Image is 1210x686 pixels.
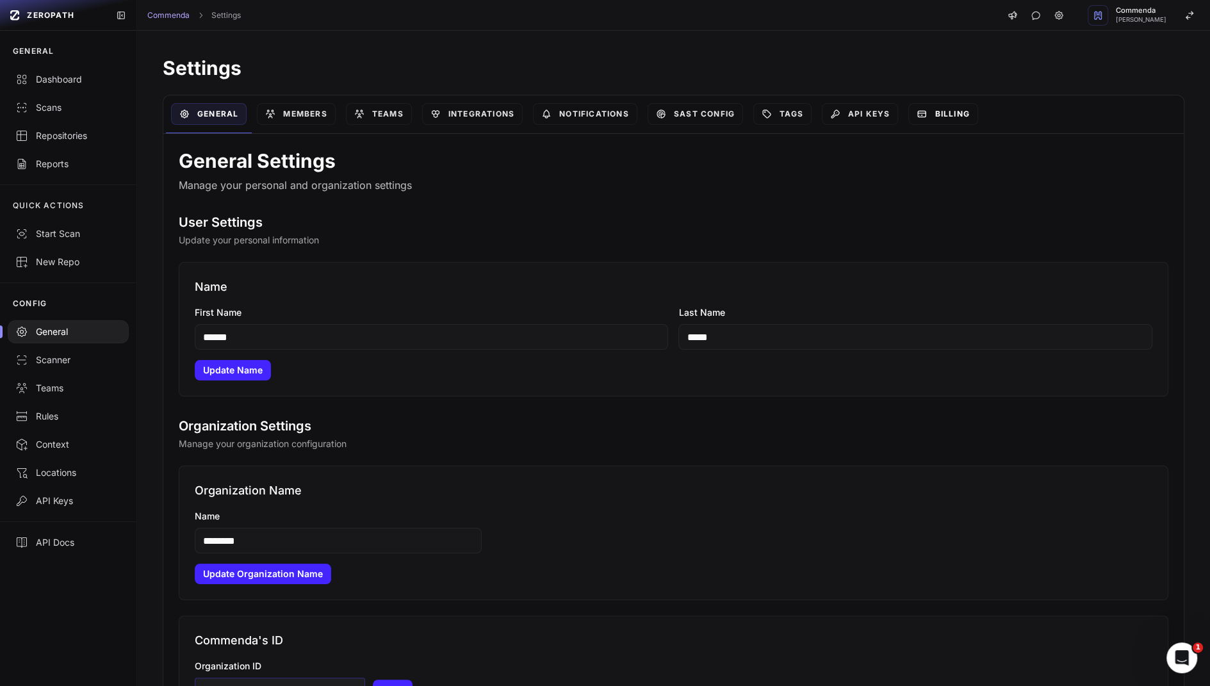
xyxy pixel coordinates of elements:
a: ZEROPATH [5,5,106,26]
div: Locations [15,466,121,479]
h1: General Settings [179,149,1168,172]
span: Commenda [1116,7,1166,14]
div: Reports [15,158,121,170]
p: Update your personal information [179,234,1168,247]
div: New Repo [15,256,121,268]
h3: Commenda 's ID [195,632,1152,649]
label: First Name [195,306,669,319]
div: Scans [15,101,121,114]
span: 1 [1193,642,1203,653]
p: CONFIG [13,298,47,309]
div: Dashboard [15,73,121,86]
div: Teams [15,382,121,395]
a: Teams [346,103,412,125]
a: API Keys [822,103,899,125]
h1: Settings [163,56,1184,79]
p: Manage your personal and organization settings [179,177,1168,193]
button: Update Name [195,360,271,380]
div: Start Scan [15,227,121,240]
a: Members [257,103,335,125]
h3: Organization Name [195,482,1152,500]
a: Integrations [422,103,523,125]
p: GENERAL [13,46,54,56]
a: Notifications [533,103,637,125]
h2: User Settings [179,213,1168,231]
span: [PERSON_NAME] [1116,17,1166,23]
div: Scanner [15,354,121,366]
a: Commenda [147,10,190,20]
nav: breadcrumb [147,10,241,20]
a: SAST Config [648,103,743,125]
label: Last Name [678,306,1152,319]
h3: Name [195,278,1152,296]
div: API Docs [15,536,121,549]
a: Billing [908,103,977,125]
button: Update Organization Name [195,564,331,584]
a: General [171,103,247,125]
div: Rules [15,410,121,423]
p: Manage your organization configuration [179,437,1168,450]
div: API Keys [15,494,121,507]
label: Name [195,510,1152,523]
p: Organization ID [195,660,1152,673]
div: Repositories [15,129,121,142]
svg: chevron right, [196,11,205,20]
div: General [15,325,121,338]
span: ZEROPATH [27,10,74,20]
p: QUICK ACTIONS [13,200,85,211]
div: Context [15,438,121,451]
a: Tags [753,103,812,125]
h2: Organization Settings [179,417,1168,435]
iframe: Intercom live chat [1166,642,1197,673]
a: Settings [211,10,241,20]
